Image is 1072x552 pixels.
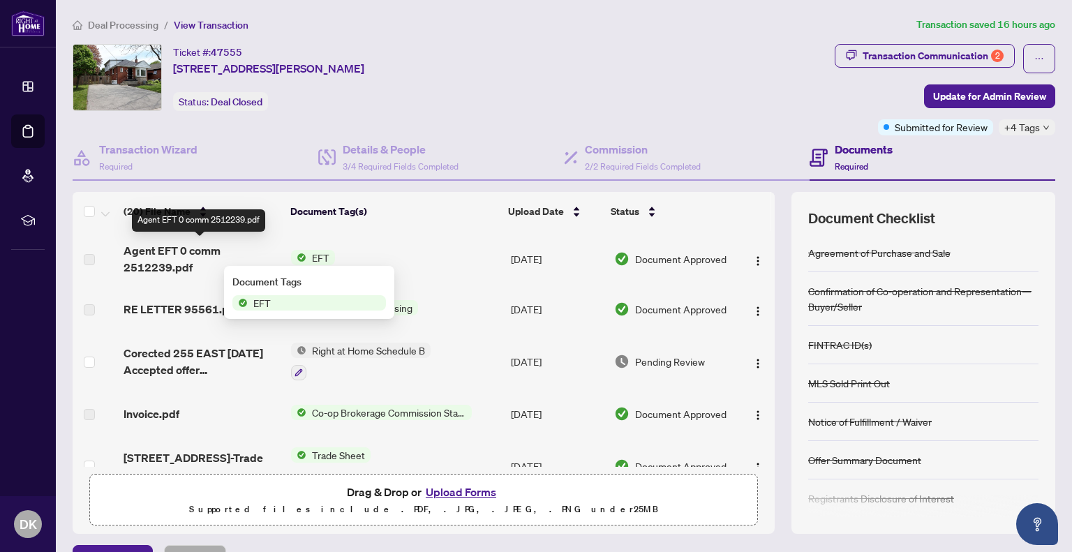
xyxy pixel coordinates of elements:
img: Document Status [614,406,630,422]
span: EFT [306,250,335,265]
div: Transaction Communication [863,45,1004,67]
h4: Documents [835,141,893,158]
button: Transaction Communication2 [835,44,1015,68]
img: Logo [752,306,764,317]
p: Supported files include .PDF, .JPG, .JPEG, .PNG under 25 MB [98,501,749,518]
button: Logo [747,248,769,270]
th: Document Tag(s) [285,192,502,231]
span: 2/2 Required Fields Completed [585,161,701,172]
img: Document Status [614,458,630,474]
td: [DATE] [505,331,609,391]
span: Required [99,161,133,172]
span: Submitted for Review [895,119,988,135]
div: Agent EFT 0 comm 2512239.pdf [132,209,265,232]
span: ellipsis [1034,54,1044,64]
td: [DATE] [505,287,609,331]
span: Corected 255 EAST [DATE] Accepted offer [GEOGRAPHIC_DATA][DATE] 1.pdf [124,345,280,378]
th: (20) File Name [118,192,285,231]
span: DK [20,514,37,534]
span: Status [611,204,639,219]
img: Logo [752,410,764,421]
button: Logo [747,298,769,320]
span: Document Approved [635,406,727,422]
img: Logo [752,255,764,267]
span: Document Checklist [808,209,935,228]
span: RE LETTER 95561.pdf [124,301,239,318]
div: Status: [173,92,268,111]
article: Transaction saved 16 hours ago [916,17,1055,33]
div: Confirmation of Co-operation and Representation—Buyer/Seller [808,283,1038,314]
span: Drag & Drop orUpload FormsSupported files include .PDF, .JPG, .JPEG, .PNG under25MB [90,475,757,526]
span: down [1043,124,1050,131]
img: Document Status [614,301,630,317]
div: Offer Summary Document [808,452,921,468]
span: EFT [248,295,276,311]
span: Right at Home Schedule B [306,343,431,358]
div: Document Tags [232,274,386,290]
li: / [164,17,168,33]
h4: Commission [585,141,701,158]
span: (20) File Name [124,204,191,219]
button: Update for Admin Review [924,84,1055,108]
span: Update for Admin Review [933,85,1046,107]
th: Status [605,192,734,231]
span: home [73,20,82,30]
div: Notice of Fulfillment / Waiver [808,414,932,429]
button: Status IconEFT [291,250,335,265]
span: Trade Sheet [306,447,371,463]
td: [DATE] [505,391,609,436]
span: [STREET_ADDRESS]-Trade Sheet.pdf [124,449,280,483]
span: Deal Closed [211,96,262,108]
button: Open asap [1016,503,1058,545]
span: Pending Review [635,354,705,369]
img: Status Icon [232,295,248,311]
button: Status IconRight at Home Schedule B [291,343,431,380]
img: Status Icon [291,250,306,265]
span: [STREET_ADDRESS][PERSON_NAME] [173,60,364,77]
img: Logo [752,358,764,369]
div: 2 [991,50,1004,62]
span: Required [835,161,868,172]
img: Document Status [614,354,630,369]
button: Logo [747,455,769,477]
span: Agent EFT 0 comm 2512239.pdf [124,242,280,276]
div: Agreement of Purchase and Sale [808,245,951,260]
span: Co-op Brokerage Commission Statement [306,405,472,420]
img: Logo [752,462,764,473]
div: Ticket #: [173,44,242,60]
span: Document Approved [635,251,727,267]
button: Status IconCo-op Brokerage Commission Statement [291,405,472,420]
button: Logo [747,350,769,373]
td: [DATE] [505,436,609,496]
button: Status IconTrade Sheet [291,447,371,485]
span: View Transaction [174,19,248,31]
img: Document Status [614,251,630,267]
img: Status Icon [291,405,306,420]
span: Invoice.pdf [124,405,179,422]
div: FINTRAC ID(s) [808,337,872,352]
div: MLS Sold Print Out [808,375,890,391]
button: Logo [747,403,769,425]
span: +4 Tags [1004,119,1040,135]
span: Upload Date [508,204,564,219]
td: [DATE] [505,231,609,287]
img: Status Icon [291,343,306,358]
img: Status Icon [291,447,306,463]
img: IMG-40743573_1.jpg [73,45,161,110]
img: logo [11,10,45,36]
th: Upload Date [502,192,605,231]
span: Document Approved [635,301,727,317]
button: Upload Forms [422,483,500,501]
span: Drag & Drop or [347,483,500,501]
span: Deal Processing [88,19,158,31]
span: 3/4 Required Fields Completed [343,161,459,172]
span: 47555 [211,46,242,59]
h4: Details & People [343,141,459,158]
div: Registrants Disclosure of Interest [808,491,954,506]
h4: Transaction Wizard [99,141,198,158]
span: Document Approved [635,458,727,474]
